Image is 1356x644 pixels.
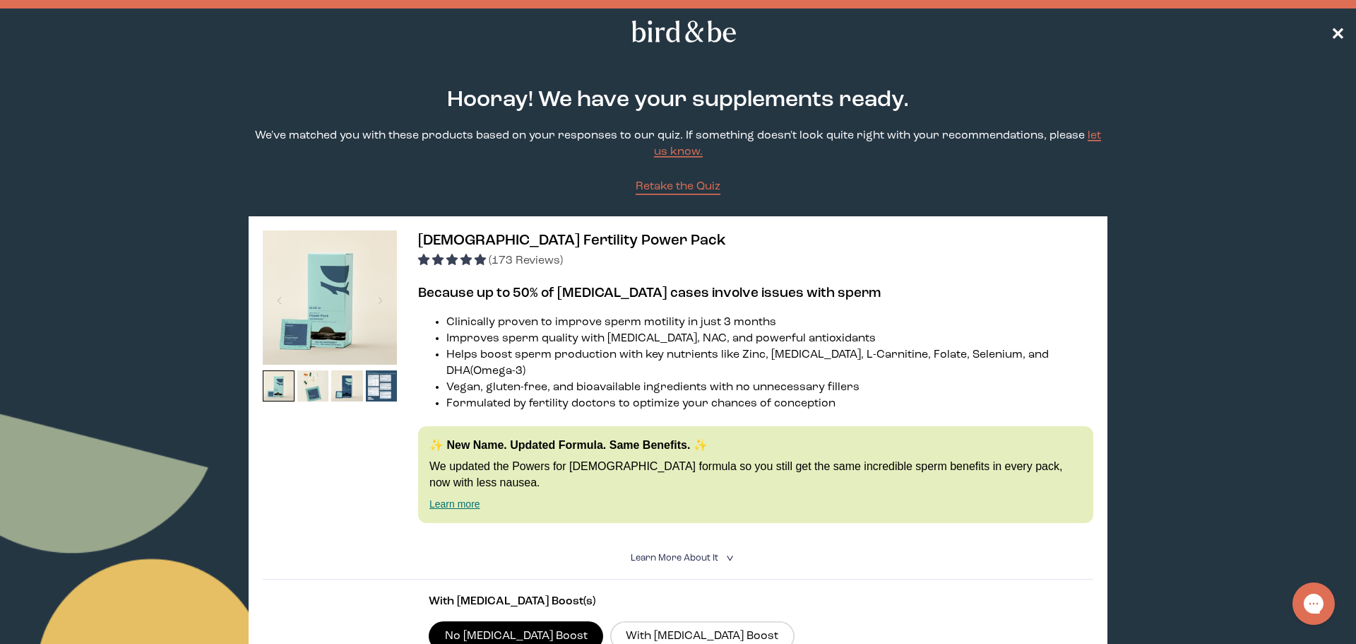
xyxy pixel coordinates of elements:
[446,347,1093,380] li: Helps boost sperm production with key nutrients like Zinc, [MEDICAL_DATA], L-Carnitine, Folate, S...
[429,498,480,510] a: Learn more
[429,594,927,610] p: With [MEDICAL_DATA] Boost(s)
[631,554,718,563] span: Learn More About it
[429,439,708,451] strong: ✨ New Name. Updated Formula. Same Benefits. ✨
[489,255,563,267] span: (173 Reviews)
[722,554,735,562] i: <
[263,370,295,402] img: thumbnail image
[331,370,363,402] img: thumbnail image
[446,396,1093,412] li: Formulated by fertility doctors to optimize your chances of conception
[418,255,489,267] span: 4.94 stars
[420,84,936,117] h2: Hooray! We have your supplements ready.
[654,130,1102,158] a: let us know.
[446,331,1093,347] li: Improves sperm quality with [MEDICAL_DATA], NAC, and powerful antioxidants
[1331,23,1345,40] span: ✕
[429,459,1082,491] p: We updated the Powers for [DEMOGRAPHIC_DATA] formula so you still get the same incredible sperm b...
[1285,578,1342,630] iframe: Gorgias live chat messenger
[418,283,1093,303] h3: Because up to 50% of [MEDICAL_DATA] cases involve issues with sperm
[297,370,329,402] img: thumbnail image
[1331,19,1345,44] a: ✕
[446,315,1093,331] li: Clinically proven to improve sperm motility in just 3 months
[636,181,720,192] span: Retake the Quiz
[631,551,725,565] summary: Learn More About it <
[636,179,720,195] a: Retake the Quiz
[263,230,397,365] img: thumbnail image
[249,128,1107,160] p: We've matched you with these products based on your responses to our quiz. If something doesn't l...
[446,380,1093,396] li: Vegan, gluten-free, and bioavailable ingredients with no unnecessary fillers
[366,370,398,402] img: thumbnail image
[418,233,726,248] span: [DEMOGRAPHIC_DATA] Fertility Power Pack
